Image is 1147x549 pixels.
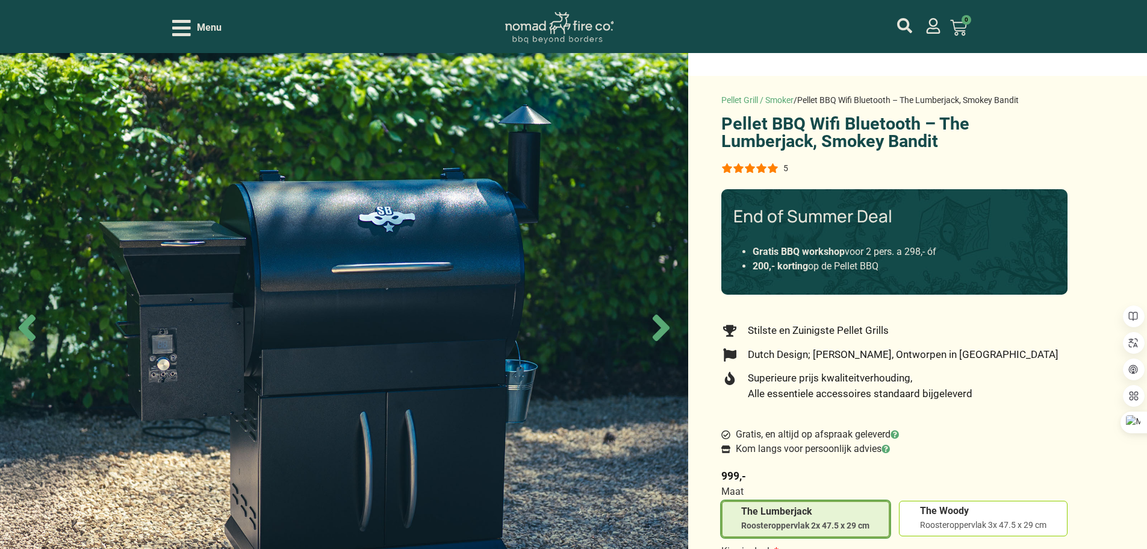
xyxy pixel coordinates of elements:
[6,307,48,349] span: Previous slide
[197,20,222,35] span: Menu
[721,487,744,497] span: Maat
[721,442,890,456] a: Kom langs voor persoonlijk advies
[640,307,682,349] span: Next slide
[753,259,1036,274] li: op de Pellet BBQ
[745,347,1058,363] span: Dutch Design; [PERSON_NAME], Ontworpen in [GEOGRAPHIC_DATA]
[794,95,797,105] span: /
[505,12,614,44] img: Nomad Logo
[783,162,788,174] div: 5
[741,520,869,532] div: Roosteroppervlak 2x 47.5 x 29 cm
[745,371,972,401] span: Superieure prijs kwaliteitverhouding, Alle essentiele accessoires standaard bijgeleverd
[172,17,222,39] div: Open/Close Menu
[721,94,1019,107] nav: breadcrumbs
[721,95,794,105] a: Pellet Grill / Smoker
[753,246,845,257] strong: Gratis BBQ workshop
[721,115,1068,150] h1: Pellet BBQ Wifi Bluetooth – The Lumberjack, Smokey Bandit
[753,245,1036,259] li: voor 2 pers. a 298,- óf
[897,18,912,33] a: mijn account
[741,507,869,516] span: The Lumberjack
[745,323,889,339] span: Stilste en Zuinigste Pellet Grills
[797,95,1019,105] span: Pellet BBQ Wifi Bluetooth – The Lumberjack, Smokey Bandit
[936,12,981,43] a: 0
[962,15,971,25] span: 0
[925,18,941,34] a: mijn account
[733,442,890,456] span: Kom langs voor persoonlijk advies
[721,427,899,442] a: Gratis, en altijd op afspraak geleverd
[733,206,1055,227] h3: End of Summer Deal
[733,427,899,442] span: Gratis, en altijd op afspraak geleverd
[920,519,1046,532] div: Roosteroppervlak 3x 47.5 x 29 cm
[753,260,808,272] strong: 200,- korting
[920,506,1046,516] span: The Woody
